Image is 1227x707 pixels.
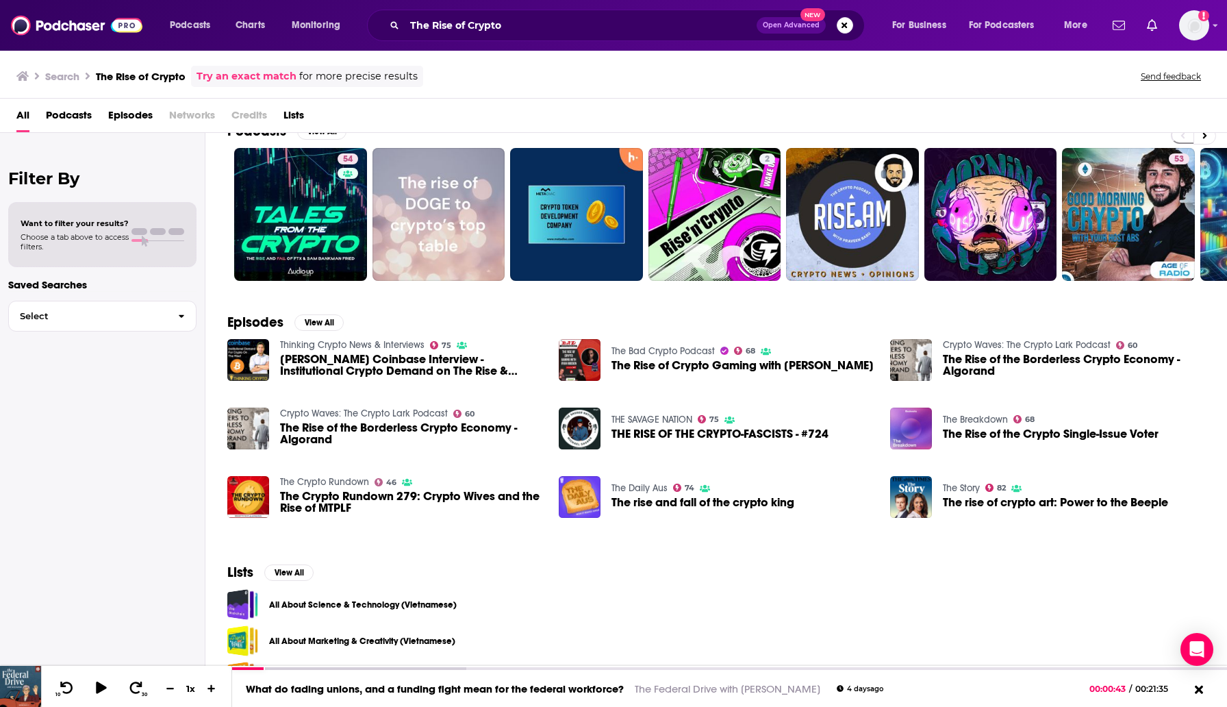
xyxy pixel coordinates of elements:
[55,692,60,697] span: 10
[246,682,624,695] a: What do fading unions, and a funding fight mean for the federal workforce?
[227,625,258,656] span: All About Marketing & Creativity (Vietnamese)
[1025,417,1035,423] span: 68
[9,312,167,321] span: Select
[759,153,775,164] a: 2
[236,16,265,35] span: Charts
[611,360,874,371] span: The Rise of Crypto Gaming with [PERSON_NAME]
[430,341,452,349] a: 75
[11,12,142,38] img: Podchaser - Follow, Share and Rate Podcasts
[282,14,358,36] button: open menu
[280,491,542,514] a: The Crypto Rundown 279: Crypto Wives and the Rise of MTPLF
[53,680,79,697] button: 10
[280,422,542,445] span: The Rise of the Borderless Crypto Economy - Algorand
[1116,341,1138,349] a: 60
[8,278,197,291] p: Saved Searches
[559,476,600,518] img: The rise and fall of the crypto king
[380,10,878,41] div: Search podcasts, credits, & more...
[985,484,1007,492] a: 82
[160,14,228,36] button: open menu
[837,685,883,693] div: 4 days ago
[943,353,1205,377] a: The Rise of the Borderless Crypto Economy - Algorand
[611,497,794,508] a: The rise and fall of the crypto king
[1062,148,1195,281] a: 53
[997,485,1006,491] span: 82
[299,69,418,84] span: for more precise results
[375,478,397,486] a: 46
[890,408,932,449] img: The Rise of the Crypto Single-Issue Voter
[280,353,542,377] span: [PERSON_NAME] Coinbase Interview - Institutional Crypto Demand on The Rise & Crypto Custody
[21,219,129,228] span: Want to filter your results?
[280,353,542,377] a: Brett Tejpaul Coinbase Interview - Institutional Crypto Demand on The Rise & Crypto Custody
[231,104,267,132] span: Credits
[96,70,186,83] h3: The Rise of Crypto
[734,347,756,355] a: 68
[227,339,269,381] img: Brett Tejpaul Coinbase Interview - Institutional Crypto Demand on The Rise & Crypto Custody
[8,301,197,332] button: Select
[611,414,692,425] a: THE SAVAGE NATION
[673,484,695,492] a: 74
[227,14,273,36] a: Charts
[611,428,828,440] span: THE RISE OF THE CRYPTO-FASCISTS - #724
[1089,684,1129,694] span: 00:00:43
[635,682,820,695] a: The Federal Drive with [PERSON_NAME]
[757,17,826,34] button: Open AdvancedNew
[943,497,1168,508] span: The rise of crypto art: Power to the Beeple
[170,16,210,35] span: Podcasts
[108,104,153,132] a: Episodes
[1169,153,1189,164] a: 53
[890,476,932,518] img: The rise of crypto art: Power to the Beeple
[465,411,475,417] span: 60
[294,314,344,331] button: View All
[943,482,980,494] a: The Story
[559,339,600,381] a: The Rise of Crypto Gaming with Ryan Rodden
[227,662,258,693] a: Career Building & Self-development (Vietnamese)
[1129,684,1132,694] span: /
[1064,16,1087,35] span: More
[1137,71,1205,82] button: Send feedback
[648,148,781,281] a: 2
[559,408,600,449] img: THE RISE OF THE CRYPTO-FASCISTS - #724
[227,589,258,620] span: All About Science & Technology (Vietnamese)
[8,169,197,188] h2: Filter By
[16,104,29,132] a: All
[227,408,269,449] a: The Rise of the Borderless Crypto Economy - Algorand
[1132,684,1182,694] span: 00:21:35
[227,314,344,331] a: EpisodesView All
[765,153,770,166] span: 2
[890,339,932,381] img: The Rise of the Borderless Crypto Economy - Algorand
[1107,14,1130,37] a: Show notifications dropdown
[1141,14,1163,37] a: Show notifications dropdown
[611,360,874,371] a: The Rise of Crypto Gaming with Ryan Rodden
[124,680,150,697] button: 30
[453,410,475,418] a: 60
[280,339,425,351] a: Thinking Crypto News & Interviews
[1198,10,1209,21] svg: Add a profile image
[943,339,1111,351] a: Crypto Waves: The Crypto Lark Podcast
[227,314,283,331] h2: Episodes
[1054,14,1104,36] button: open menu
[969,16,1035,35] span: For Podcasters
[292,16,340,35] span: Monitoring
[800,8,825,21] span: New
[283,104,304,132] span: Lists
[1179,10,1209,40] img: User Profile
[269,634,455,649] a: All About Marketing & Creativity (Vietnamese)
[1174,153,1184,166] span: 53
[280,408,448,419] a: Crypto Waves: The Crypto Lark Podcast
[227,476,269,518] img: The Crypto Rundown 279: Crypto Wives and the Rise of MTPLF
[21,232,129,251] span: Choose a tab above to access filters.
[1013,415,1035,423] a: 68
[442,343,451,349] span: 75
[234,148,367,281] a: 54
[227,564,314,581] a: ListsView All
[1179,10,1209,40] button: Show profile menu
[386,480,396,486] span: 46
[405,14,757,36] input: Search podcasts, credits, & more...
